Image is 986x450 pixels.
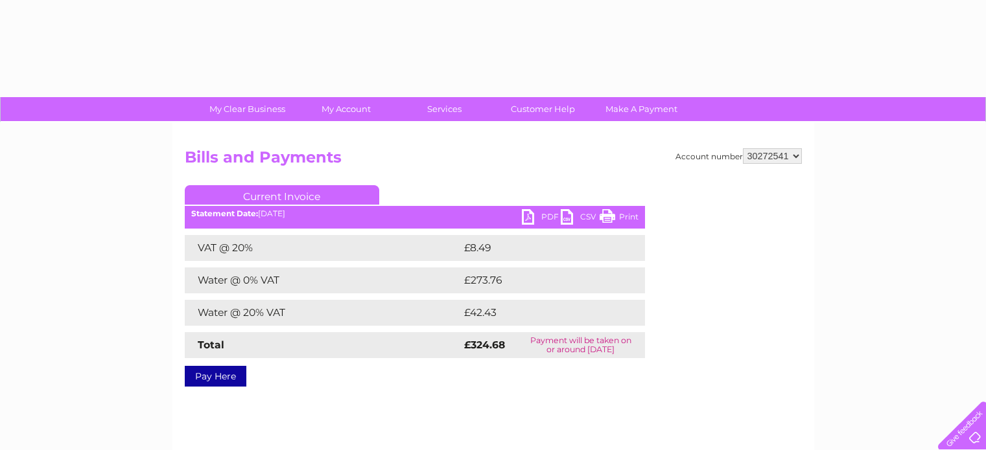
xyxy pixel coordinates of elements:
td: VAT @ 20% [185,235,461,261]
td: £8.49 [461,235,615,261]
a: CSV [561,209,600,228]
div: Account number [675,148,802,164]
strong: £324.68 [464,339,505,351]
a: Customer Help [489,97,596,121]
td: £273.76 [461,267,622,293]
a: Pay Here [185,366,246,387]
td: Payment will be taken on or around [DATE] [517,332,644,358]
a: PDF [522,209,561,228]
a: My Account [292,97,399,121]
a: Services [391,97,498,121]
td: Water @ 20% VAT [185,300,461,326]
strong: Total [198,339,224,351]
a: My Clear Business [194,97,301,121]
h2: Bills and Payments [185,148,802,173]
td: Water @ 0% VAT [185,267,461,293]
td: £42.43 [461,300,618,326]
a: Current Invoice [185,185,379,205]
a: Make A Payment [588,97,695,121]
a: Print [600,209,639,228]
div: [DATE] [185,209,645,218]
b: Statement Date: [191,208,258,218]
